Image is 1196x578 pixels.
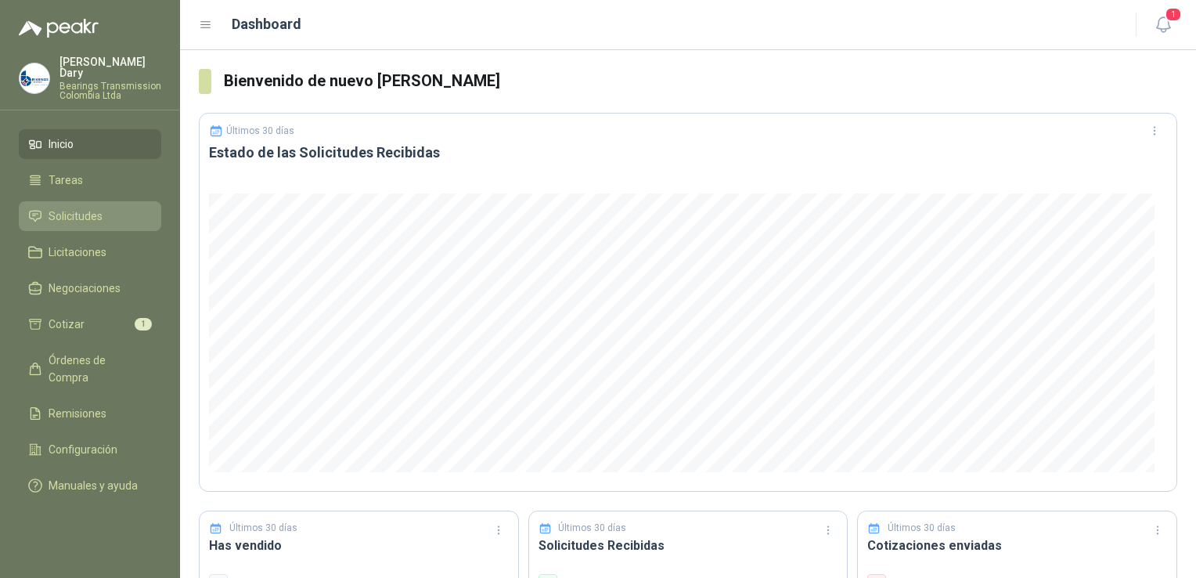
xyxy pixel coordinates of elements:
a: Configuración [19,435,161,464]
span: 1 [1165,7,1182,22]
a: Cotizar1 [19,309,161,339]
span: Licitaciones [49,244,106,261]
span: Inicio [49,135,74,153]
p: Bearings Transmission Colombia Ltda [59,81,161,100]
a: Manuales y ayuda [19,471,161,500]
span: Negociaciones [49,280,121,297]
a: Inicio [19,129,161,159]
button: 1 [1149,11,1177,39]
h3: Solicitudes Recibidas [539,536,838,555]
span: Remisiones [49,405,106,422]
img: Company Logo [20,63,49,93]
p: [PERSON_NAME] Dary [59,56,161,78]
span: 1 [135,318,152,331]
a: Negociaciones [19,273,161,303]
p: Últimos 30 días [888,521,956,536]
a: Órdenes de Compra [19,345,161,392]
img: Logo peakr [19,19,99,38]
h3: Cotizaciones enviadas [867,536,1167,555]
h1: Dashboard [232,13,301,35]
h3: Has vendido [209,536,509,555]
span: Órdenes de Compra [49,352,146,386]
p: Últimos 30 días [229,521,297,536]
span: Tareas [49,172,83,189]
h3: Bienvenido de nuevo [PERSON_NAME] [224,69,1177,93]
span: Cotizar [49,316,85,333]
a: Tareas [19,165,161,195]
span: Manuales y ayuda [49,477,138,494]
span: Solicitudes [49,208,103,225]
p: Últimos 30 días [226,125,294,136]
span: Configuración [49,441,117,458]
h3: Estado de las Solicitudes Recibidas [209,143,1167,162]
a: Remisiones [19,399,161,428]
a: Solicitudes [19,201,161,231]
p: Últimos 30 días [558,521,626,536]
a: Licitaciones [19,237,161,267]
